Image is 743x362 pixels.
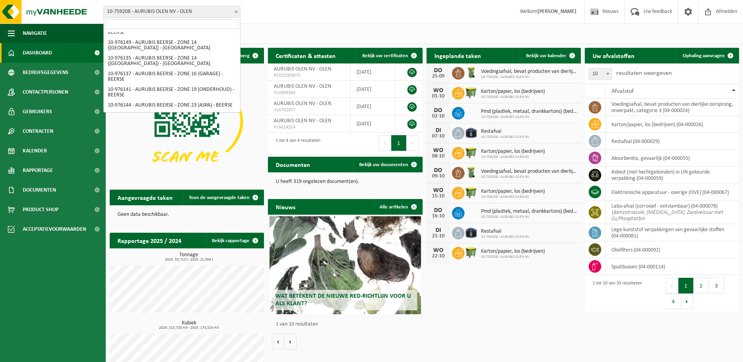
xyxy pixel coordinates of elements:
div: WO [430,147,446,154]
h3: Tonnage [114,252,264,262]
a: Toon de aangevraagde taken [183,190,263,205]
button: Previous [379,135,391,151]
h2: Rapportage 2025 / 2024 [110,233,189,248]
span: 10-759208 - AURUBIS OLEN NV [481,255,545,259]
img: Download de VHEPlus App [110,63,264,179]
button: Volgende [284,334,296,349]
div: DI [430,127,446,134]
td: absorbentia, gevaarlijk (04-000055) [606,150,739,167]
h2: Aangevraagde taken [110,190,181,205]
span: Ophaling aanvragen [683,53,725,58]
td: karton/papier, los (bedrijven) (04-000026) [606,116,739,133]
h2: Nieuws [268,199,303,214]
div: WO [430,87,446,94]
h3: Kubiek [114,320,264,330]
span: Karton/papier, los (bedrijven) [481,89,545,95]
span: Documenten [23,180,56,200]
button: 1 [391,135,407,151]
span: Karton/papier, los (bedrijven) [481,248,545,255]
span: Restafval [481,129,530,135]
div: 09-10 [430,174,446,179]
img: WB-1100-HPE-GN-50 [465,246,478,259]
div: 01-10 [430,94,446,99]
span: 10 [589,68,612,80]
img: WB-1100-HPE-GN-50 [465,86,478,99]
span: 10-759208 - AURUBIS OLEN NV [481,235,530,239]
span: 10-759208 - AURUBIS OLEN NV [481,175,577,179]
span: 10-759208 - AURUBIS OLEN NV - OLEN [103,6,240,18]
span: Voedingsafval, bevat producten van dierlijke oorsprong, onverpakt, categorie 3 [481,69,577,75]
button: Next [681,293,693,309]
span: Contracten [23,121,53,141]
span: Product Shop [23,200,58,219]
td: elektronische apparatuur - overige (OVE) (04-000067) [606,184,739,201]
img: CR-SU-1C-5000-000-02 [465,126,478,139]
span: Pmd (plastiek, metaal, drankkartons) (bedrijven) [481,109,577,115]
span: Rapportage [23,161,53,180]
span: Karton/papier, los (bedrijven) [481,148,545,155]
span: VLA614324 [274,124,344,130]
div: DO [430,167,446,174]
button: Vorige [272,334,284,349]
p: Geen data beschikbaar. [118,212,256,217]
div: DO [430,207,446,214]
span: Kalender [23,141,47,161]
span: Bedrijfsgegevens [23,63,69,82]
span: Bekijk uw certificaten [362,53,408,58]
h2: Ingeplande taken [427,48,489,63]
div: 25-09 [430,74,446,79]
strong: [PERSON_NAME] [537,9,577,14]
td: restafval (04-000029) [606,133,739,150]
div: 07-10 [430,134,446,139]
li: 10-976144 - AURUBIS BEERSE - ZONE 23 (ASPA) - BEERSE [105,100,239,110]
h2: Uw afvalstoffen [585,48,642,63]
td: [DATE] [351,98,395,115]
td: [DATE] [351,63,395,81]
span: Toon de aangevraagde taken [189,195,249,200]
a: Bekijk uw documenten [353,157,422,172]
span: Voedingsafval, bevat producten van dierlijke oorsprong, onverpakt, categorie 3 [481,168,577,175]
span: 10-759208 - AURUBIS OLEN NV [481,215,577,219]
span: 10-759208 - AURUBIS OLEN NV - OLEN [104,6,240,17]
img: WB-0140-HPE-GN-50 [465,166,478,179]
div: 21-10 [430,233,446,239]
div: DO [430,67,446,74]
span: 10-759208 - AURUBIS OLEN NV [481,135,530,139]
label: resultaten weergeven [616,70,672,76]
button: 1 [678,278,694,293]
span: Contactpersonen [23,82,68,102]
p: U heeft 319 ongelezen document(en). [276,179,414,185]
span: 10-759208 - AURUBIS OLEN NV [481,95,545,100]
div: 08-10 [430,154,446,159]
div: WO [430,187,446,194]
span: Pmd (plastiek, metaal, drankkartons) (bedrijven) [481,208,577,215]
div: 22-10 [430,253,446,259]
div: 15-10 [430,194,446,199]
span: 2024: 33,712 t - 2025: 21,504 t [114,258,264,262]
img: CR-SU-1C-5000-000-02 [465,226,478,239]
span: Afvalstof [611,88,634,94]
span: Navigatie [23,24,47,43]
span: 10-759208 - AURUBIS OLEN NV [481,195,545,199]
li: 10-976149 - AURUBIS BEERSE - ZONE 14 ([GEOGRAPHIC_DATA]) - [GEOGRAPHIC_DATA] [105,38,239,53]
td: [DATE] [351,115,395,132]
div: 1 tot 4 van 4 resultaten [272,134,320,152]
span: VLA702857 [274,107,344,113]
a: Wat betekent de nieuwe RED-richtlijn voor u als klant? [269,216,421,314]
span: AURUBIS OLEN NV - OLEN [274,66,331,72]
div: 02-10 [430,114,446,119]
span: 2024: 213,720 m3 - 2025: 174,520 m3 [114,326,264,330]
span: VLA904384 [274,90,344,96]
a: Bekijk uw kalender [520,48,580,63]
i: Benzotriazole, [MEDICAL_DATA], Zwalvelzuur met Cu,Phosphatbin [611,210,723,222]
h2: Documenten [268,157,318,172]
span: Wat betekent de nieuwe RED-richtlijn voor u als klant? [275,293,411,307]
a: Ophaling aanvragen [676,48,738,63]
span: Bekijk uw documenten [359,162,408,167]
li: 10-976137 - AURUBIS BEERSE - ZONE 16 (GARAGE) - BEERSE [105,69,239,85]
li: 10-976135 - AURUBIS BEERSE - ZONE 14 ([GEOGRAPHIC_DATA]) - [GEOGRAPHIC_DATA] [105,53,239,69]
button: Next [407,135,419,151]
a: Bekijk rapportage [206,233,263,248]
span: Acceptatievoorwaarden [23,219,86,239]
div: DI [430,227,446,233]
